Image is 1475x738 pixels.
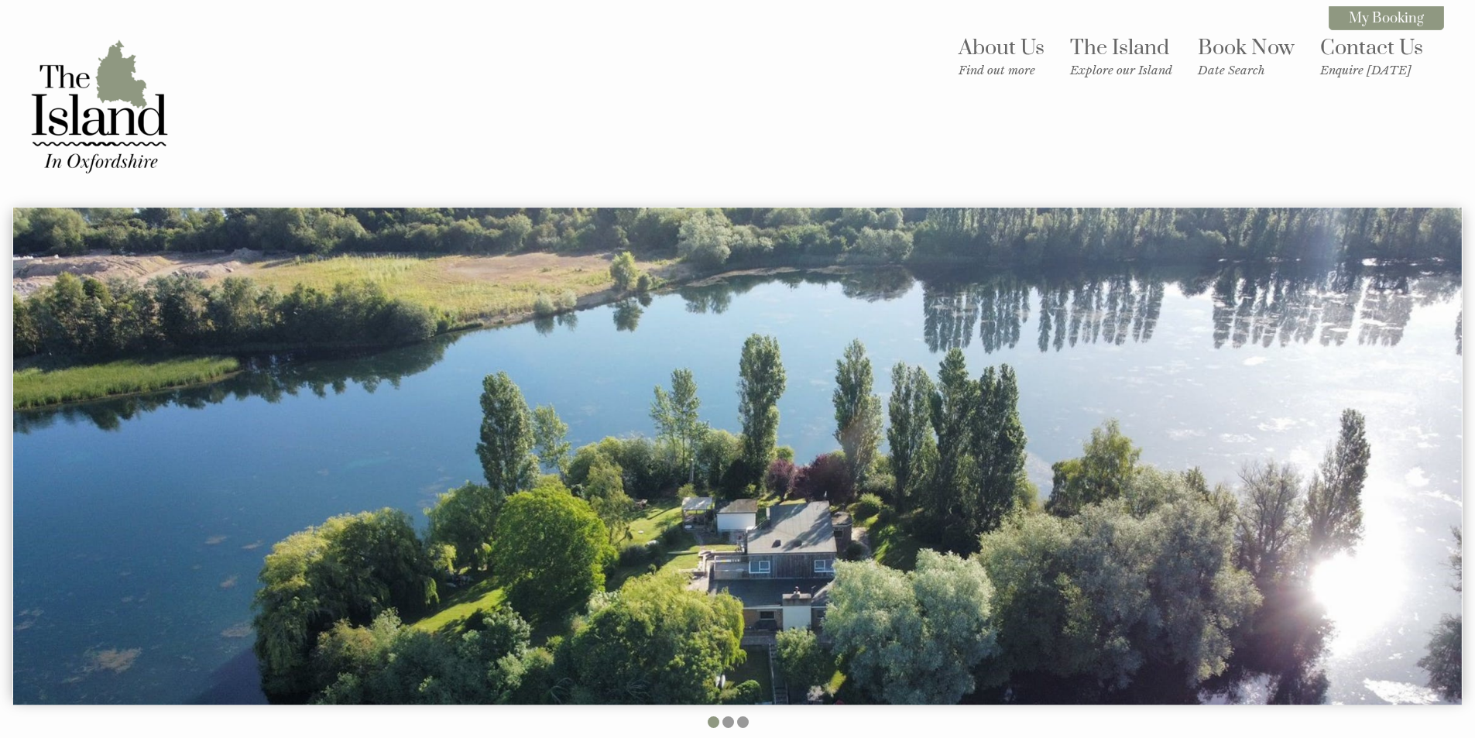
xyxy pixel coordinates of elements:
[22,29,177,184] img: The Island in Oxfordshire
[1070,63,1172,77] small: Explore our Island
[1329,6,1444,30] a: My Booking
[1070,35,1172,77] a: The IslandExplore our Island
[959,63,1045,77] small: Find out more
[959,35,1045,77] a: About UsFind out more
[1198,35,1295,77] a: Book NowDate Search
[1320,35,1423,77] a: Contact UsEnquire [DATE]
[1198,63,1295,77] small: Date Search
[1320,63,1423,77] small: Enquire [DATE]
